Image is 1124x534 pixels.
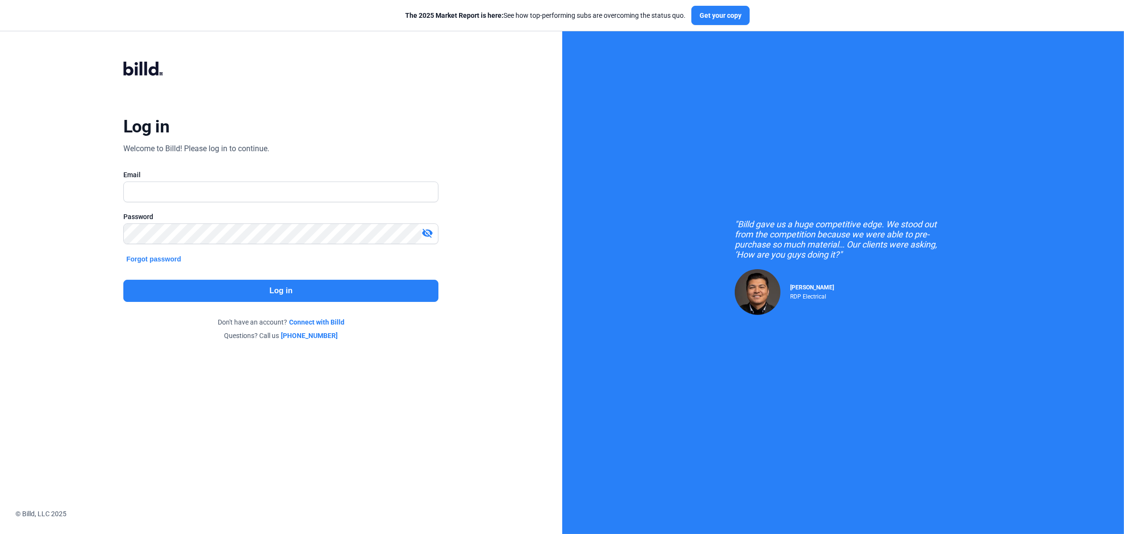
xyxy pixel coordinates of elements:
button: Log in [123,280,438,302]
a: Connect with Billd [289,317,344,327]
span: [PERSON_NAME] [790,284,834,291]
div: Questions? Call us [123,331,438,340]
div: See how top-performing subs are overcoming the status quo. [405,11,686,20]
div: Welcome to Billd! Please log in to continue. [123,143,269,155]
div: Log in [123,116,169,137]
div: "Billd gave us a huge competitive edge. We stood out from the competition because we were able to... [735,219,952,260]
img: Raul Pacheco [735,269,780,315]
span: The 2025 Market Report is here: [405,12,503,19]
div: Password [123,212,438,221]
div: Don't have an account? [123,317,438,327]
button: Get your copy [691,6,750,25]
div: RDP Electrical [790,291,834,300]
button: Forgot password [123,254,184,264]
a: [PHONE_NUMBER] [281,331,338,340]
div: Email [123,170,438,180]
mat-icon: visibility_off [422,227,433,239]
